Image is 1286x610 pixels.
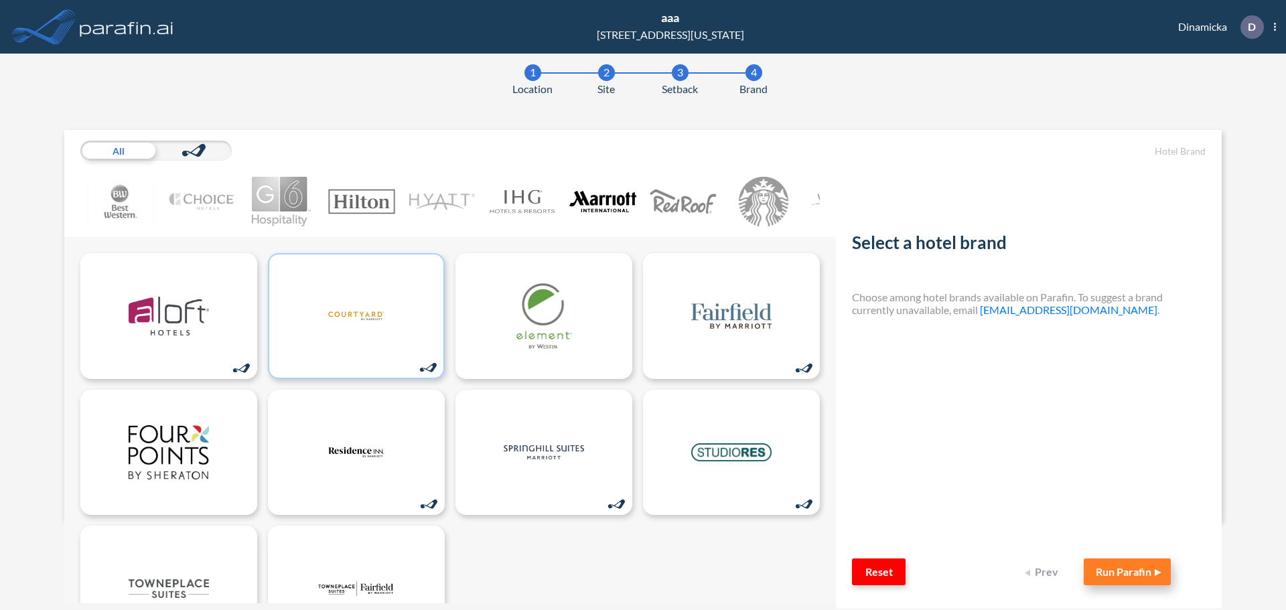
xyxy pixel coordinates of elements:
[730,177,797,226] img: Starbucks
[512,81,553,97] span: Location
[597,81,615,97] span: Site
[248,177,315,226] img: G6 Hospitality
[852,558,906,585] button: Reset
[661,10,679,25] span: aaa
[167,177,234,226] img: Choice
[980,303,1157,316] a: [EMAIL_ADDRESS][DOMAIN_NAME]
[409,177,476,226] img: Hyatt
[489,177,556,226] img: IHG
[77,13,176,40] img: logo
[80,141,156,161] div: All
[524,64,541,81] div: 1
[672,64,689,81] div: 3
[129,419,209,486] img: logo
[1248,21,1256,33] p: D
[504,419,584,486] img: logo
[650,177,717,226] img: Red Roof
[810,177,877,226] img: Wyndham
[852,146,1206,157] h5: Hotel Brand
[852,232,1206,258] h2: Select a hotel brand
[598,64,615,81] div: 2
[597,27,744,43] div: [STREET_ADDRESS][US_STATE]
[739,81,768,97] span: Brand
[316,283,397,350] img: logo
[852,291,1206,316] h4: Choose among hotel brands available on Parafin. To suggest a brand currently unavailable, email .
[1158,15,1276,39] div: Dinamicka
[662,81,698,97] span: Setback
[87,177,154,226] img: Best Western
[1084,558,1171,585] button: Run Parafin
[745,64,762,81] div: 4
[316,419,397,486] img: logo
[328,177,395,226] img: Hilton
[129,283,209,350] img: logo
[1017,558,1070,585] button: Prev
[691,419,772,486] img: logo
[569,177,636,226] img: Marriott
[504,283,584,350] img: logo
[691,283,772,350] img: logo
